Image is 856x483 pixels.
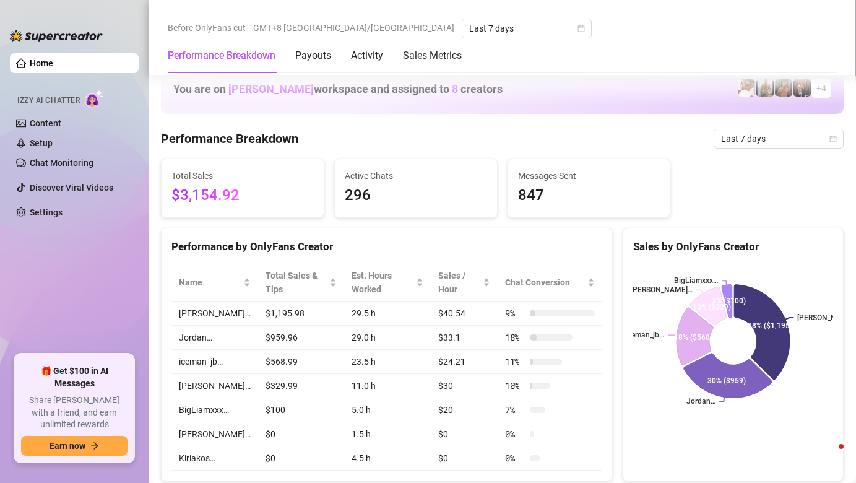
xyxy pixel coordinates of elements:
[626,331,664,339] text: iceman_jb…
[295,48,331,63] div: Payouts
[171,238,602,255] div: Performance by OnlyFans Creator
[633,238,833,255] div: Sales by OnlyFans Creator
[171,446,258,471] td: Kiriakos…
[258,398,344,422] td: $100
[171,374,258,398] td: [PERSON_NAME]…
[258,374,344,398] td: $329.99
[431,326,498,350] td: $33.1
[505,379,525,393] span: 10 %
[518,169,660,183] span: Messages Sent
[498,264,602,302] th: Chat Conversion
[756,79,774,97] img: John
[505,307,525,320] span: 9 %
[345,169,487,183] span: Active Chats
[344,398,431,422] td: 5.0 h
[10,30,103,42] img: logo-BBDzfeDw.svg
[816,81,826,95] span: + 4
[431,350,498,374] td: $24.21
[30,183,113,193] a: Discover Viral Videos
[431,264,498,302] th: Sales / Hour
[21,436,128,456] button: Earn nowarrow-right
[171,184,314,207] span: $3,154.92
[469,19,584,38] span: Last 7 days
[171,169,314,183] span: Total Sales
[505,451,525,465] span: 0 %
[738,79,755,97] img: Jake
[30,118,61,128] a: Content
[431,422,498,446] td: $0
[30,207,63,217] a: Settings
[171,326,258,350] td: Jordan…
[266,269,327,296] span: Total Sales & Tips
[50,441,85,451] span: Earn now
[168,48,275,63] div: Performance Breakdown
[344,374,431,398] td: 11.0 h
[228,82,314,95] span: [PERSON_NAME]
[403,48,462,63] div: Sales Metrics
[793,79,811,97] img: Jordan
[505,427,525,441] span: 0 %
[505,355,525,368] span: 11 %
[258,350,344,374] td: $568.99
[258,326,344,350] td: $959.96
[505,331,525,344] span: 18 %
[344,422,431,446] td: 1.5 h
[505,276,585,289] span: Chat Conversion
[253,19,454,37] span: GMT+8 [GEOGRAPHIC_DATA]/[GEOGRAPHIC_DATA]
[344,302,431,326] td: 29.5 h
[344,326,431,350] td: 29.0 h
[505,403,525,417] span: 7 %
[431,302,498,326] td: $40.54
[344,350,431,374] td: 23.5 h
[258,446,344,471] td: $0
[171,422,258,446] td: [PERSON_NAME]…
[21,365,128,389] span: 🎁 Get $100 in AI Messages
[258,264,344,302] th: Total Sales & Tips
[431,398,498,422] td: $20
[344,446,431,471] td: 4.5 h
[179,276,241,289] span: Name
[85,90,104,108] img: AI Chatter
[171,350,258,374] td: iceman_jb…
[30,158,93,168] a: Chat Monitoring
[631,285,693,294] text: [PERSON_NAME]…
[30,58,53,68] a: Home
[258,302,344,326] td: $1,195.98
[171,302,258,326] td: [PERSON_NAME]…
[17,95,80,107] span: Izzy AI Chatter
[438,269,480,296] span: Sales / Hour
[775,79,792,97] img: BigLiamxxx
[30,138,53,148] a: Setup
[161,130,298,147] h4: Performance Breakdown
[721,129,836,148] span: Last 7 days
[431,446,498,471] td: $0
[258,422,344,446] td: $0
[173,82,503,96] h1: You are on workspace and assigned to creators
[518,184,660,207] span: 847
[452,82,458,95] span: 8
[674,276,718,285] text: BigLiamxxx…
[171,264,258,302] th: Name
[577,25,585,32] span: calendar
[686,398,715,406] text: Jordan…
[168,19,246,37] span: Before OnlyFans cut
[90,442,99,450] span: arrow-right
[21,394,128,431] span: Share [PERSON_NAME] with a friend, and earn unlimited rewards
[351,48,383,63] div: Activity
[814,441,844,471] iframe: Intercom live chat
[171,398,258,422] td: BigLiamxxx…
[352,269,413,296] div: Est. Hours Worked
[431,374,498,398] td: $30
[345,184,487,207] span: 296
[829,135,837,142] span: calendar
